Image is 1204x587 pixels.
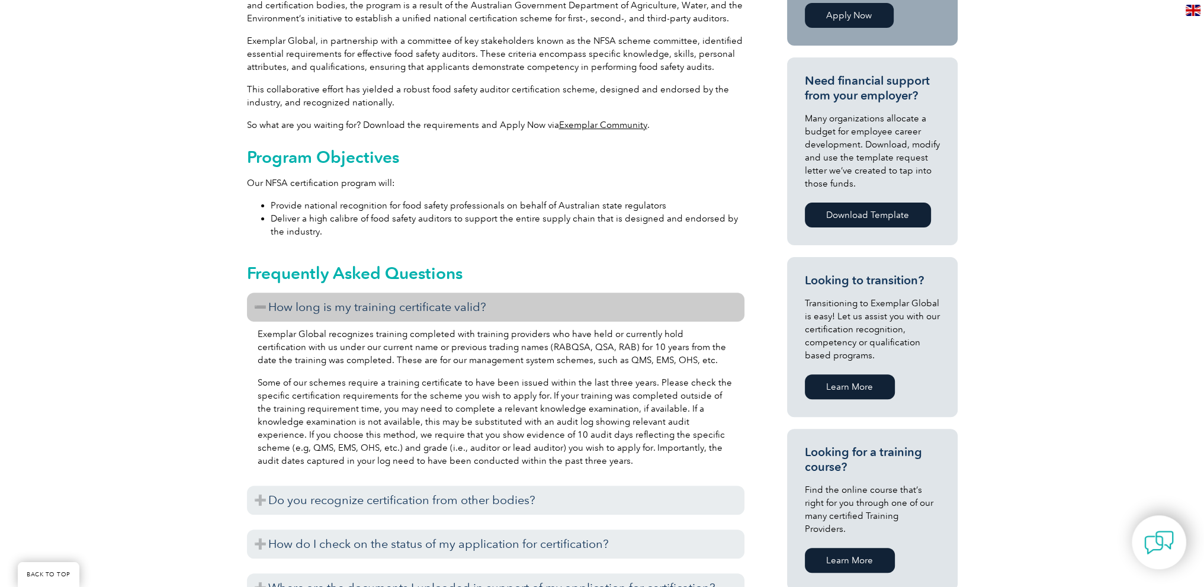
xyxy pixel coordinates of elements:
[247,530,744,559] h3: How do I check on the status of my application for certification?
[805,297,940,362] p: Transitioning to Exemplar Global is easy! Let us assist you with our certification recognition, c...
[805,203,931,227] a: Download Template
[247,34,744,73] p: Exemplar Global, in partnership with a committee of key stakeholders known as the NFSA scheme com...
[247,486,744,515] h3: Do you recognize certification from other bodies?
[258,376,734,467] p: Some of our schemes require a training certificate to have been issued within the last three year...
[1144,528,1174,557] img: contact-chat.png
[805,483,940,535] p: Find the online course that’s right for you through one of our many certified Training Providers.
[247,83,744,109] p: This collaborative effort has yielded a robust food safety auditor certification scheme, designed...
[247,177,744,190] p: Our NFSA certification program will:
[805,445,940,474] h3: Looking for a training course?
[271,199,744,212] li: Provide national recognition for food safety professionals on behalf of Australian state regulators
[247,147,744,166] h2: Program Objectives
[18,562,79,587] a: BACK TO TOP
[805,3,894,28] a: Apply Now
[805,374,895,399] a: Learn More
[805,73,940,103] h3: Need financial support from your employer?
[258,328,734,367] p: Exemplar Global recognizes training completed with training providers who have held or currently ...
[559,120,647,130] a: Exemplar Community
[805,548,895,573] a: Learn More
[271,212,744,238] li: Deliver a high calibre of food safety auditors to support the entire supply chain that is designe...
[1186,5,1200,16] img: en
[247,118,744,131] p: So what are you waiting for? Download the requirements and Apply Now via .
[805,112,940,190] p: Many organizations allocate a budget for employee career development. Download, modify and use th...
[247,264,744,283] h2: Frequently Asked Questions
[247,293,744,322] h3: How long is my training certificate valid?
[805,273,940,288] h3: Looking to transition?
